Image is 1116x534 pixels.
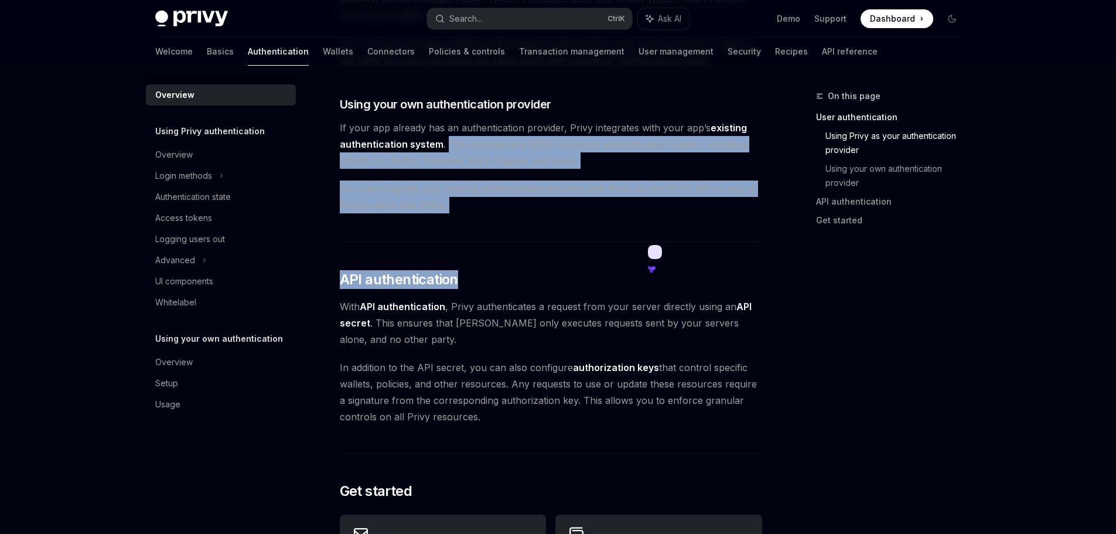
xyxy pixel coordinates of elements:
a: Dashboard [861,9,933,28]
strong: API authentication [360,301,445,312]
span: Ask AI [658,13,681,25]
a: Wallets [323,38,353,66]
a: Logging users out [146,229,296,250]
span: You can integrate your existing authentication provider with Privy via the REST API or any of Pri... [340,181,762,213]
div: Search... [449,12,482,26]
a: Setup [146,373,296,394]
a: Authentication state [146,186,296,208]
a: Access tokens [146,208,296,229]
a: User authentication [816,108,971,127]
a: Using Privy as your authentication provider [825,127,971,159]
div: Overview [155,88,194,102]
span: Dashboard [870,13,915,25]
button: Search...CtrlK [427,8,632,29]
a: Welcome [155,38,193,66]
div: Overview [155,148,193,162]
span: With , Privy authenticates a request from your server directly using an . This ensures that [PERS... [340,298,762,348]
a: Whitelabel [146,292,296,313]
span: API authentication [340,270,458,289]
a: Recipes [775,38,808,66]
div: Advanced [155,253,195,267]
strong: authorization keys [573,362,659,373]
a: Demo [777,13,800,25]
div: Logging users out [155,232,225,246]
div: Login methods [155,169,212,183]
a: Security [728,38,761,66]
a: Authentication [248,38,309,66]
span: In addition to the API secret, you can also configure that control specific wallets, policies, an... [340,359,762,425]
a: API authentication [816,192,971,211]
button: Toggle dark mode [943,9,961,28]
div: Usage [155,397,180,411]
span: Get started [340,482,412,501]
a: Using your own authentication provider [825,159,971,192]
a: Transaction management [519,38,624,66]
div: Overview [155,355,193,369]
a: User management [639,38,714,66]
div: Authentication state [155,190,231,204]
a: Connectors [367,38,415,66]
a: Overview [146,84,296,106]
a: Policies & controls [429,38,505,66]
div: Whitelabel [155,295,196,309]
span: If your app already has an authentication provider, Privy integrates with your app’s . This inclu... [340,120,762,169]
a: Usage [146,394,296,415]
a: Support [814,13,847,25]
a: UI components [146,271,296,292]
a: Basics [207,38,234,66]
span: On this page [828,89,880,103]
button: Ask AI [638,8,690,29]
a: API reference [822,38,878,66]
h5: Using your own authentication [155,332,283,346]
a: Overview [146,144,296,165]
a: Overview [146,352,296,373]
span: Using your own authentication provider [340,96,551,113]
a: Get started [816,211,971,230]
span: Ctrl K [608,14,625,23]
div: UI components [155,274,213,288]
div: Access tokens [155,211,212,225]
h5: Using Privy authentication [155,124,265,138]
div: Setup [155,376,178,390]
img: dark logo [155,11,228,27]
